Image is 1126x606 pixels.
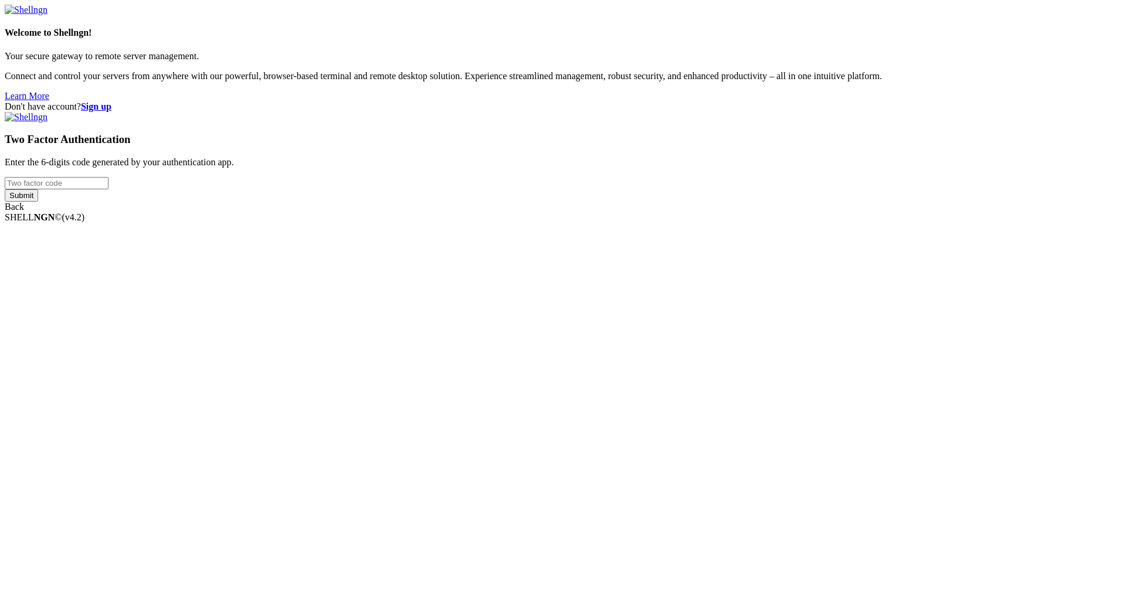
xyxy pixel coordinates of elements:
[5,112,48,122] img: Shellngn
[5,177,108,189] input: Two factor code
[5,212,84,222] span: SHELL ©
[34,212,55,222] b: NGN
[5,91,49,101] a: Learn More
[5,101,1121,112] div: Don't have account?
[5,133,1121,146] h3: Two Factor Authentication
[62,212,85,222] span: 4.2.0
[5,202,24,212] a: Back
[5,28,1121,38] h4: Welcome to Shellngn!
[5,51,1121,62] p: Your secure gateway to remote server management.
[5,5,48,15] img: Shellngn
[5,71,1121,81] p: Connect and control your servers from anywhere with our powerful, browser-based terminal and remo...
[81,101,111,111] a: Sign up
[5,189,38,202] input: Submit
[5,157,1121,168] p: Enter the 6-digits code generated by your authentication app.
